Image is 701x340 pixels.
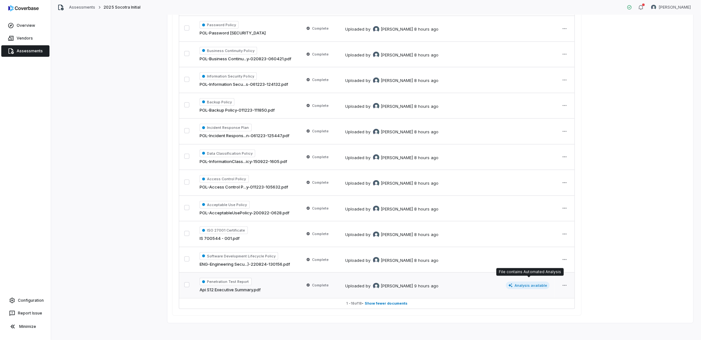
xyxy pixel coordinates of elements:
[200,226,248,234] span: ISO 27001 Certificate
[200,150,255,157] span: Data Classification Policy
[381,78,413,84] span: [PERSON_NAME]
[414,206,438,212] div: 8 hours ago
[414,129,438,135] div: 8 hours ago
[366,103,413,109] div: by
[366,232,413,238] div: by
[499,270,561,275] div: File contains Automated Analysis
[200,184,288,190] a: POL-Access Control P...y-011223-105632.pdf
[312,180,329,185] span: Complete
[345,52,438,58] div: Uploaded
[3,320,48,333] button: Minimize
[506,282,550,289] span: Analysis available
[345,257,438,263] div: Uploaded
[1,33,50,44] a: Vendors
[414,52,438,58] div: 8 hours ago
[200,159,287,165] a: POL-InformationClass...icy-150922-1605.pdf
[414,155,438,161] div: 8 hours ago
[381,103,413,110] span: [PERSON_NAME]
[312,231,329,236] span: Complete
[200,98,234,106] span: Backup Policy
[200,72,257,80] span: Information Security Policy
[1,45,50,57] a: Assessments
[373,129,379,135] img: Shaun Angley avatar
[651,5,656,10] img: Shaun Angley avatar
[381,283,413,289] span: [PERSON_NAME]
[312,52,329,57] span: Complete
[365,301,408,306] span: Show fewer documents
[3,307,48,319] button: Report Issue
[200,107,275,114] a: POL-Backup Policy-011223-111850.pdf
[366,257,413,263] div: by
[373,257,379,263] img: Shaun Angley avatar
[312,26,329,31] span: Complete
[373,103,379,109] img: Shaun Angley avatar
[366,26,413,33] div: by
[200,133,289,139] a: POL-Incident Respons...n-061223-125447.pdf
[200,175,249,183] span: Access Control Policy
[366,154,413,161] div: by
[312,283,329,288] span: Complete
[366,78,413,84] div: by
[381,206,413,212] span: [PERSON_NAME]
[373,180,379,187] img: Shaun Angley avatar
[381,232,413,238] span: [PERSON_NAME]
[373,232,379,238] img: Shaun Angley avatar
[414,103,438,110] div: 8 hours ago
[366,206,413,212] div: by
[312,257,329,262] span: Complete
[103,5,141,10] span: 2025 Socotra Initial
[200,235,240,242] a: IS 700544 - 001.pdf
[200,201,250,209] span: Acceptable Use Policy
[381,26,413,33] span: [PERSON_NAME]
[414,283,438,289] div: 9 hours ago
[381,180,413,187] span: [PERSON_NAME]
[366,129,413,135] div: by
[345,283,438,289] div: Uploaded
[312,129,329,134] span: Complete
[414,257,438,264] div: 8 hours ago
[200,21,239,29] span: Password Policy
[373,206,379,212] img: Shaun Angley avatar
[373,52,379,58] img: Shaun Angley avatar
[345,26,438,33] div: Uploaded
[414,78,438,84] div: 8 hours ago
[345,78,438,84] div: Uploaded
[366,52,413,58] div: by
[366,180,413,187] div: by
[200,210,289,216] a: POL-AcceptableUsePolicy-200922-0628.pdf
[312,206,329,211] span: Complete
[200,47,257,55] span: Business Continuity Policy
[345,180,438,187] div: Uploaded
[647,3,695,12] button: Shaun Angley avatar[PERSON_NAME]
[1,20,50,31] a: Overview
[200,261,290,268] a: ENG-Engineering Secu...)-220824-130156.pdf
[179,299,575,309] button: 1 -18of18• Show fewer documents
[3,295,48,306] a: Configuration
[381,257,413,264] span: [PERSON_NAME]
[659,5,691,10] span: [PERSON_NAME]
[312,103,329,108] span: Complete
[69,5,95,10] a: Assessments
[200,278,252,285] span: Penetration Test Report
[366,283,413,289] div: by
[414,26,438,33] div: 8 hours ago
[312,77,329,82] span: Complete
[312,154,329,159] span: Complete
[200,81,288,88] a: POL-Information Secu...s-061223-124132.pdf
[345,232,438,238] div: Uploaded
[373,26,379,33] img: Shaun Angley avatar
[381,52,413,58] span: [PERSON_NAME]
[373,283,379,289] img: Shaun Angley avatar
[381,155,413,161] span: [PERSON_NAME]
[345,154,438,161] div: Uploaded
[414,180,438,187] div: 8 hours ago
[373,78,379,84] img: Shaun Angley avatar
[200,252,278,260] span: Software Development Lifecycle Policy
[373,154,379,161] img: Shaun Angley avatar
[200,30,266,36] a: POL-Password [SECURITY_DATA]
[345,129,438,135] div: Uploaded
[8,5,39,11] img: logo-D7KZi-bG.svg
[200,287,261,293] a: Api S12 Executive Summary.pdf
[345,103,438,109] div: Uploaded
[345,206,438,212] div: Uploaded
